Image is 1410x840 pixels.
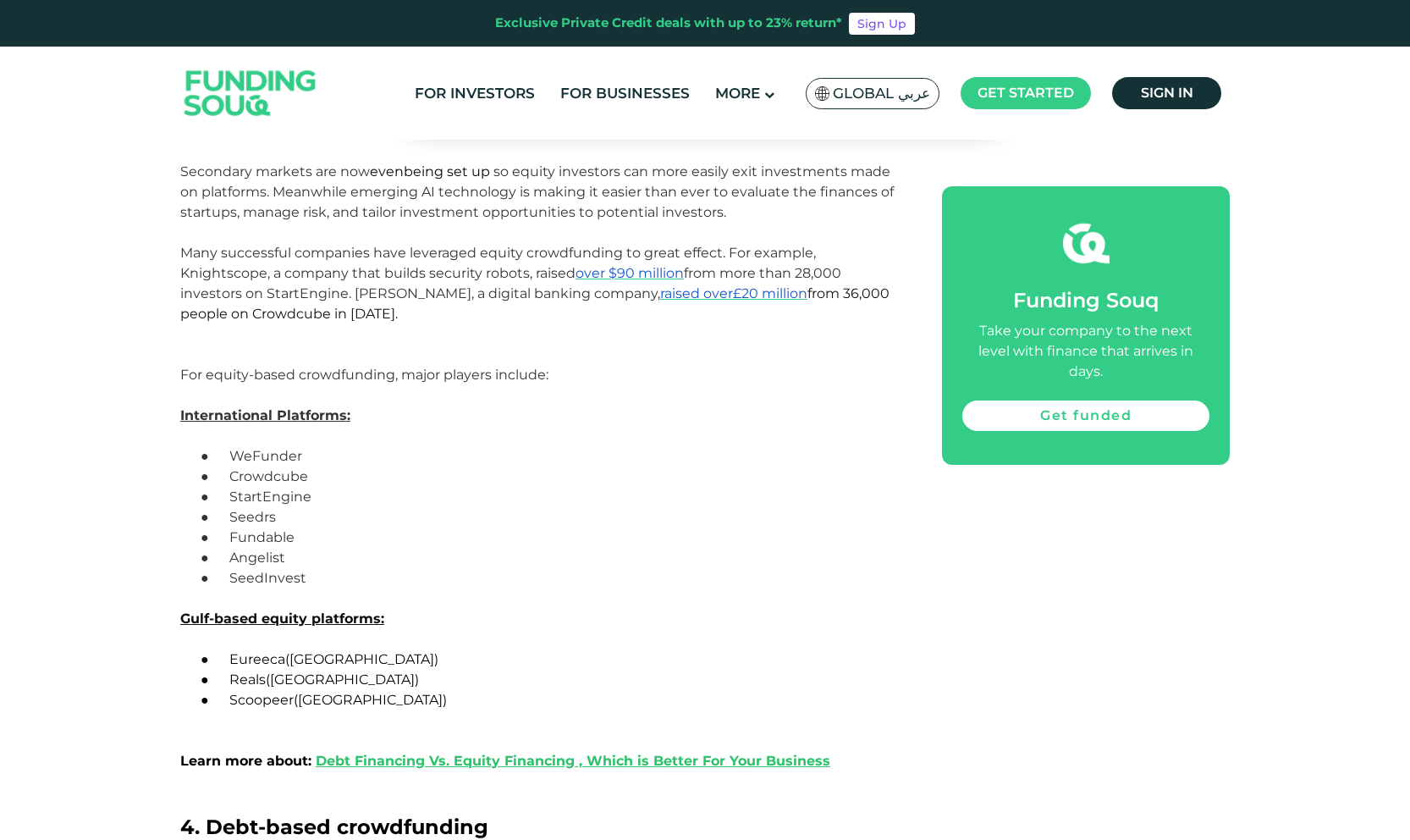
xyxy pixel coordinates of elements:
span: even [370,163,404,180]
span: ● [201,468,229,484]
span: ● [201,489,229,505]
span: Fundable [229,529,295,545]
div: Take your company to the next level with finance that arrives in days. [962,321,1209,382]
div: Exclusive Private Credit deals with up to 23% return* [495,14,842,33]
strong: International Platforms: [180,407,350,423]
a: For Investors [410,80,539,108]
img: SA Flag [815,86,830,101]
span: so equity investors can more easily exit investments made on platforms. Meanwhile emerging AI tec... [180,163,894,220]
span: Scoopeer [229,692,294,708]
span: ([GEOGRAPHIC_DATA]) [294,692,447,708]
span: ● [201,692,229,708]
span: ● [201,529,229,545]
span: ● [201,570,229,586]
span: Reals [229,671,266,688]
span: Angelist [229,550,285,566]
a: For Businesses [556,80,694,108]
span: ([GEOGRAPHIC_DATA]) [285,651,438,667]
span: ● [201,509,229,525]
span: More [715,85,760,102]
span: from 36,000 people on Crowdcube in [DATE]. [180,285,890,322]
span: Crowdcube [229,468,308,484]
span: Secondary markets are now [180,163,404,180]
span: WeFunder [229,448,302,464]
img: Logo [168,51,333,136]
span: Gulf-based equity platforms: [180,611,384,627]
span: Get started [978,85,1074,101]
a: over $90 million [576,265,684,281]
span: being set up [404,163,490,180]
span: Sign in [1141,85,1193,101]
span: SeedInvest [229,570,306,586]
img: fsicon [1063,220,1110,267]
span: Many successful companies have leveraged equity crowdfunding to great effect. For example, Knight... [180,245,816,281]
span: 4. Debt-based crowdfunding [180,815,488,839]
span: ([GEOGRAPHIC_DATA]) [266,671,419,688]
a: Get funded [962,401,1209,431]
a: Sign Up [849,13,915,35]
a: Sign in [1112,77,1221,109]
span: For equity-based crowdfunding, major players include: [180,367,548,423]
span: Seedrs [229,509,276,525]
span: Learn more about: [180,753,311,769]
span: Global عربي [833,84,930,103]
span: ● [201,651,229,667]
span: Funding Souq [1013,288,1159,312]
a: Debt Financing Vs. Equity Financing , Which is Better For Your Business [316,753,830,769]
span: ● [201,550,229,566]
span: StartEngine [229,489,311,505]
span: ● [201,671,229,688]
a: £20 million [733,285,807,301]
span: from more than 28,000 investors on StartEngine. [PERSON_NAME], a digital banking company, [180,265,841,301]
span: ● [201,448,229,464]
a: raised over [660,285,733,301]
span: Eureeca [229,651,285,667]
